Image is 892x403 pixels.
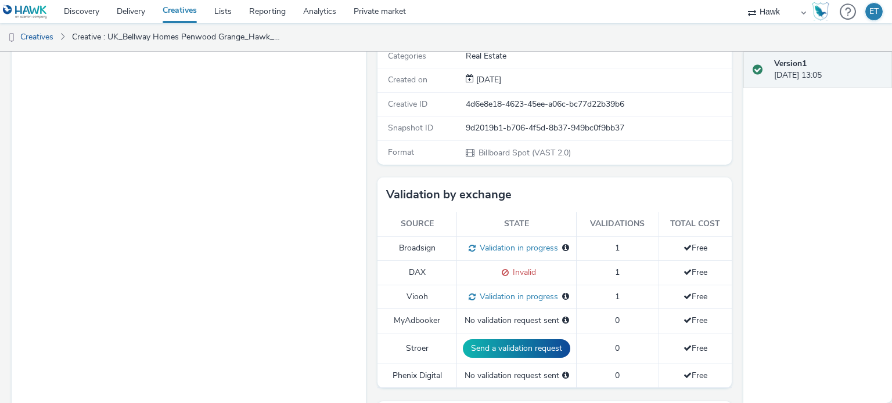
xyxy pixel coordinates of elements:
strong: Version 1 [774,58,807,69]
img: undefined Logo [3,5,48,19]
div: Creation 17 September 2025, 13:05 [474,74,501,86]
span: 1 [615,267,620,278]
a: Creative : UK_Bellway Homes Penwood Grange_Hawk_DOOH_17/09/2025_1080x1920 [66,23,289,51]
span: Validation in progress [476,242,558,253]
span: Creative ID [388,99,427,110]
span: Created on [388,74,427,85]
div: Please select a deal below and click on Send to send a validation request to MyAdbooker. [562,315,569,326]
a: Hawk Academy [812,2,834,21]
span: Validation in progress [476,291,558,302]
div: 9d2019b1-b706-4f5d-8b37-949bc0f9bb37 [466,122,731,134]
span: Snapshot ID [388,122,433,133]
td: Viooh [377,285,457,309]
th: Source [377,212,457,236]
span: Billboard Spot (VAST 2.0) [477,147,571,158]
div: No validation request sent [463,370,570,382]
span: 1 [615,242,620,253]
div: No validation request sent [463,315,570,326]
div: [DATE] 13:05 [774,58,883,82]
div: ET [869,3,879,20]
span: Categories [388,50,426,61]
span: Invalid [509,267,536,278]
span: 0 [615,315,620,326]
td: Broadsign [377,236,457,260]
th: State [457,212,577,236]
span: Free [684,267,707,278]
span: Format [388,147,414,158]
span: Free [684,370,707,381]
td: Stroer [377,333,457,364]
td: Phenix Digital [377,364,457,387]
h3: Validation by exchange [386,186,512,204]
th: Total cost [659,212,732,236]
td: MyAdbooker [377,309,457,333]
span: Free [684,291,707,302]
span: 0 [615,370,620,381]
div: 4d6e8e18-4623-45ee-a06c-bc77d22b39b6 [466,99,731,110]
div: Please select a deal below and click on Send to send a validation request to Phenix Digital. [562,370,569,382]
span: 0 [615,343,620,354]
span: Free [684,315,707,326]
span: 1 [615,291,620,302]
th: Validations [577,212,659,236]
div: Real Estate [466,50,731,62]
span: [DATE] [474,74,501,85]
span: Free [684,343,707,354]
button: Send a validation request [463,339,570,358]
span: Free [684,242,707,253]
img: Hawk Academy [812,2,829,21]
td: DAX [377,260,457,285]
img: dooh [6,32,17,43]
